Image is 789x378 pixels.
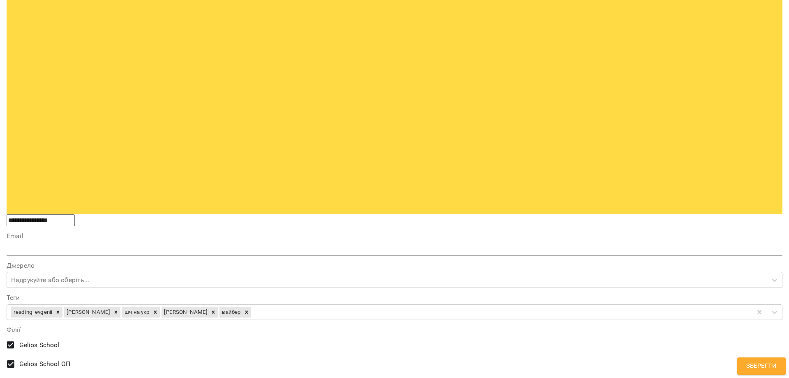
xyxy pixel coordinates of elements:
label: Джерело [7,262,782,269]
div: Надрукуйте або оберіть... [11,275,90,285]
label: Теги [7,295,782,301]
label: Філії [7,327,782,333]
div: вайбер [219,307,242,318]
div: reading_evgenii [11,307,53,318]
button: Зберегти [737,357,786,375]
label: Email [7,233,782,239]
span: Gelios School [19,340,60,350]
div: шч на укр [122,307,151,318]
span: Gelios School ОП [19,359,70,369]
div: [PERSON_NAME] [64,307,111,318]
div: [PERSON_NAME] [161,307,209,318]
span: Зберегти [746,361,777,371]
